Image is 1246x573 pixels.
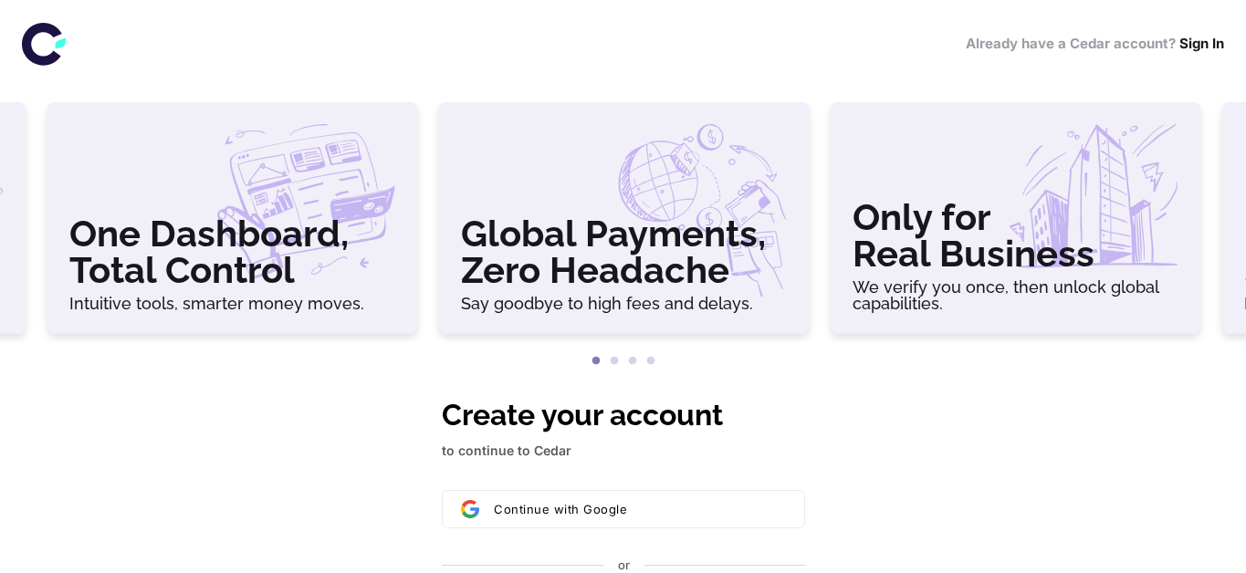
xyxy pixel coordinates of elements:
span: Continue with Google [494,502,627,516]
h3: Global Payments, Zero Headache [461,215,787,288]
button: 1 [587,352,605,370]
h6: We verify you once, then unlock global capabilities. [853,279,1178,312]
h3: One Dashboard, Total Control [69,215,395,288]
p: to continue to Cedar [442,441,805,461]
img: Sign in with Google [461,500,479,518]
button: 3 [623,352,642,370]
h6: Already have a Cedar account? [966,34,1224,55]
button: 2 [605,352,623,370]
h1: Create your account [442,393,805,437]
button: Sign in with GoogleContinue with Google [442,490,805,528]
h6: Intuitive tools, smarter money moves. [69,296,395,312]
a: Sign In [1179,35,1224,52]
button: 4 [642,352,660,370]
h3: Only for Real Business [853,199,1178,272]
h6: Say goodbye to high fees and delays. [461,296,787,312]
